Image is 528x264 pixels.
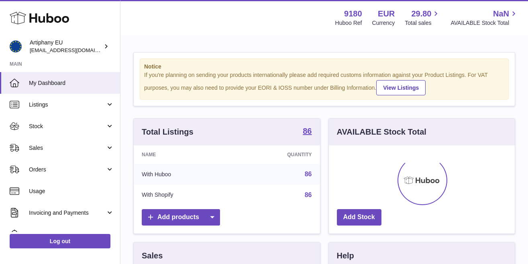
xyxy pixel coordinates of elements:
[134,185,234,206] td: With Shopify
[451,19,518,27] span: AVAILABLE Stock Total
[142,250,163,261] h3: Sales
[337,250,354,261] h3: Help
[305,171,312,177] a: 86
[376,80,426,95] a: View Listings
[451,8,518,27] a: NaN AVAILABLE Stock Total
[411,8,431,19] span: 29.80
[405,8,440,27] a: 29.80 Total sales
[29,144,106,152] span: Sales
[29,231,114,238] span: Cases
[134,145,234,164] th: Name
[10,234,110,248] a: Log out
[144,71,504,95] div: If you're planning on sending your products internationally please add required customs informati...
[29,166,106,173] span: Orders
[142,209,220,226] a: Add products
[337,127,426,137] h3: AVAILABLE Stock Total
[234,145,320,164] th: Quantity
[29,123,106,130] span: Stock
[335,19,362,27] div: Huboo Ref
[344,8,362,19] strong: 9180
[144,63,504,71] strong: Notice
[134,164,234,185] td: With Huboo
[303,127,312,137] a: 86
[30,39,102,54] div: Artiphany EU
[29,101,106,109] span: Listings
[29,79,114,87] span: My Dashboard
[372,19,395,27] div: Currency
[337,209,381,226] a: Add Stock
[29,209,106,217] span: Invoicing and Payments
[29,187,114,195] span: Usage
[142,127,194,137] h3: Total Listings
[305,191,312,198] a: 86
[303,127,312,135] strong: 86
[378,8,395,19] strong: EUR
[493,8,509,19] span: NaN
[10,40,22,52] img: artiphany@artiphany.eu
[30,47,118,53] span: [EMAIL_ADDRESS][DOMAIN_NAME]
[405,19,440,27] span: Total sales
